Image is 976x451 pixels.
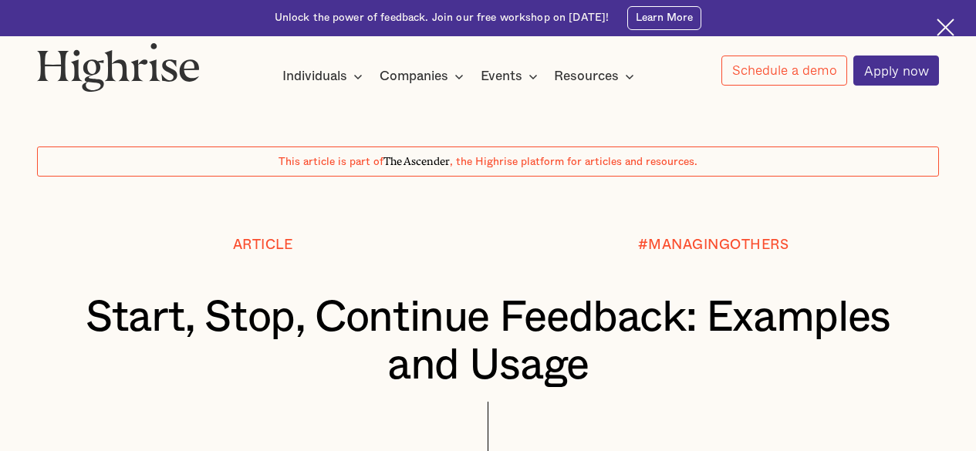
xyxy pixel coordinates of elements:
a: Apply now [853,56,939,86]
div: Unlock the power of feedback. Join our free workshop on [DATE]! [275,11,610,25]
a: Schedule a demo [721,56,847,86]
div: Events [481,67,522,86]
div: Resources [554,67,619,86]
img: Highrise logo [37,42,200,92]
span: This article is part of [279,157,383,167]
div: Resources [554,67,639,86]
span: The Ascender [383,153,450,166]
h1: Start, Stop, Continue Feedback: Examples and Usage [75,294,901,390]
a: Learn More [627,6,702,30]
div: Companies [380,67,448,86]
div: Article [233,237,293,253]
img: Cross icon [937,19,954,36]
div: Events [481,67,542,86]
div: Companies [380,67,468,86]
span: , the Highrise platform for articles and resources. [450,157,697,167]
div: #MANAGINGOTHERS [638,237,789,253]
div: Individuals [282,67,367,86]
div: Individuals [282,67,347,86]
